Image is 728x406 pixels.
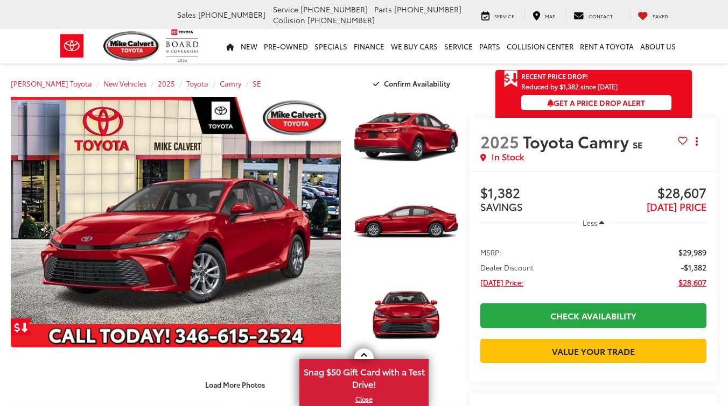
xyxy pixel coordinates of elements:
[480,186,593,202] span: $1,382
[352,96,460,177] img: 2025 Toyota Camry SE
[480,200,523,213] span: SAVINGS
[577,29,637,63] a: Rent a Toyota
[480,339,706,363] a: Value Your Trade
[353,182,459,262] a: Expand Photo 2
[494,12,514,19] span: Service
[547,97,645,108] span: Get a Price Drop Alert
[237,29,261,63] a: New
[480,277,523,288] span: [DATE] Price:
[374,4,392,15] span: Parts
[198,9,265,20] span: [PHONE_NUMBER]
[394,4,461,15] span: [PHONE_NUMBER]
[186,79,208,88] a: Toyota
[492,151,524,163] span: In Stock
[629,10,676,20] a: My Saved Vehicles
[8,96,344,348] img: 2025 Toyota Camry SE
[11,79,92,88] a: [PERSON_NAME] Toyota
[273,4,298,15] span: Service
[480,303,706,327] a: Check Availability
[589,12,613,19] span: Contact
[653,12,668,19] span: Saved
[521,72,588,81] span: Recent Price Drop!
[300,4,368,15] span: [PHONE_NUMBER]
[103,31,160,61] img: Mike Calvert Toyota
[441,29,476,63] a: Service
[696,137,698,146] span: dropdown dots
[565,10,621,20] a: Contact
[52,29,92,63] img: Toyota
[473,10,522,20] a: Service
[353,268,459,347] a: Expand Photo 3
[158,79,175,88] a: 2025
[351,29,388,63] a: Finance
[352,267,460,348] img: 2025 Toyota Camry SE
[545,12,555,19] span: Map
[384,79,450,88] span: Confirm Availability
[480,247,501,258] span: MSRP:
[353,97,459,176] a: Expand Photo 1
[11,97,341,347] a: Expand Photo 0
[583,218,597,227] span: Less
[311,29,351,63] a: Specials
[577,213,610,232] button: Less
[521,83,671,90] span: Reduced by $1,382 since [DATE]
[261,29,311,63] a: Pre-Owned
[688,132,706,151] button: Actions
[103,79,146,88] a: New Vehicles
[681,262,706,273] span: -$1,382
[495,70,692,83] a: Get Price Drop Alert Recent Price Drop!
[300,360,428,393] span: Snag $50 Gift Card with a Test Drive!
[307,15,375,25] span: [PHONE_NUMBER]
[253,79,261,88] a: SE
[220,79,241,88] a: Camry
[647,200,706,213] span: [DATE] PRICE
[633,138,642,151] span: SE
[503,29,577,63] a: Collision Center
[223,29,237,63] a: Home
[177,9,196,20] span: Sales
[476,29,503,63] a: Parts
[678,247,706,258] span: $29,989
[480,262,534,273] span: Dealer Discount
[593,186,706,202] span: $28,607
[524,10,563,20] a: Map
[678,277,706,288] span: $28,607
[504,70,518,88] span: Get Price Drop Alert
[637,29,679,63] a: About Us
[480,130,519,153] span: 2025
[11,318,32,336] a: Get Price Drop Alert
[367,74,459,93] button: Confirm Availability
[273,15,305,25] span: Collision
[352,181,460,263] img: 2025 Toyota Camry SE
[523,130,633,153] span: Toyota Camry
[198,375,272,394] button: Load More Photos
[388,29,441,63] a: WE BUY CARS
